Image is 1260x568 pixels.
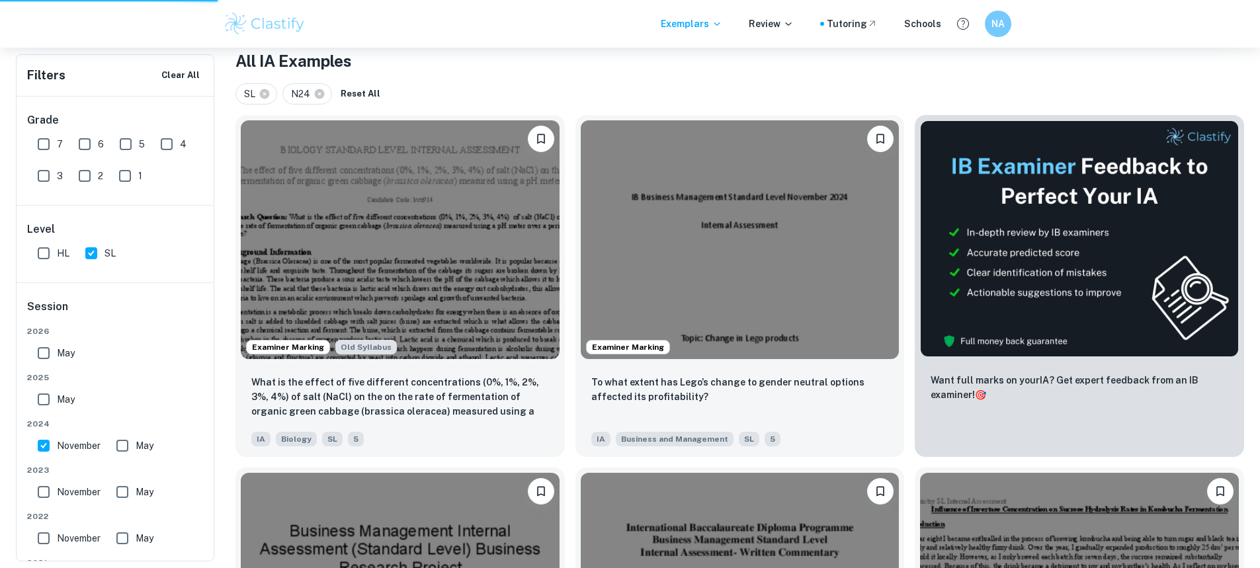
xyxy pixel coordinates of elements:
[27,66,65,85] h6: Filters
[528,478,554,505] button: Bookmark
[158,65,203,85] button: Clear All
[27,418,204,430] span: 2024
[749,17,794,31] p: Review
[235,83,277,104] div: SL
[27,510,204,522] span: 2022
[27,299,204,325] h6: Session
[57,392,75,407] span: May
[920,120,1239,357] img: Thumbnail
[27,222,204,237] h6: Level
[616,432,734,446] span: Business and Management
[990,17,1005,31] h6: NA
[591,375,889,404] p: To what extent has Lego’s change to gender neutral options affected its profitability?
[136,438,153,453] span: May
[765,432,780,446] span: 5
[591,432,610,446] span: IA
[244,87,261,101] span: SL
[27,372,204,384] span: 2025
[247,341,329,353] span: Examiner Marking
[139,137,145,151] span: 5
[1207,478,1234,505] button: Bookmark
[952,13,974,35] button: Help and Feedback
[337,84,384,104] button: Reset All
[57,246,69,261] span: HL
[915,115,1244,457] a: ThumbnailWant full marks on yourIA? Get expert feedback from an IB examiner!
[136,485,153,499] span: May
[138,169,142,183] span: 1
[975,389,986,400] span: 🎯
[581,120,900,359] img: Business and Management IA example thumbnail: To what extent has Lego’s change to gen
[335,340,397,354] span: Old Syllabus
[223,11,307,37] img: Clastify logo
[739,432,759,446] span: SL
[587,341,669,353] span: Examiner Marking
[827,17,878,31] a: Tutoring
[661,17,722,31] p: Exemplars
[575,115,905,457] a: Examiner MarkingBookmark To what extent has Lego’s change to gender neutral options affected its ...
[931,373,1228,402] p: Want full marks on your IA ? Get expert feedback from an IB examiner!
[57,438,101,453] span: November
[27,112,204,128] h6: Grade
[235,49,1244,73] h1: All IA Examples
[251,375,549,420] p: What is the effect of five different concentrations (0%, 1%, 2%, 3%, 4%) of salt (NaCl) on the on...
[867,126,894,152] button: Bookmark
[251,432,271,446] span: IA
[904,17,941,31] a: Schools
[27,325,204,337] span: 2026
[241,120,560,359] img: Biology IA example thumbnail: What is the effect of five different con
[180,137,187,151] span: 4
[528,126,554,152] button: Bookmark
[985,11,1011,37] button: NA
[57,531,101,546] span: November
[105,246,116,261] span: SL
[291,87,316,101] span: N24
[57,346,75,360] span: May
[57,137,63,151] span: 7
[57,169,63,183] span: 3
[136,531,153,546] span: May
[98,137,104,151] span: 6
[348,432,364,446] span: 5
[335,340,397,354] div: Starting from the May 2025 session, the Biology IA requirements have changed. It's OK to refer to...
[276,432,317,446] span: Biology
[57,485,101,499] span: November
[322,432,343,446] span: SL
[27,464,204,476] span: 2023
[867,478,894,505] button: Bookmark
[98,169,103,183] span: 2
[235,115,565,457] a: Examiner MarkingStarting from the May 2025 session, the Biology IA requirements have changed. It'...
[282,83,332,104] div: N24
